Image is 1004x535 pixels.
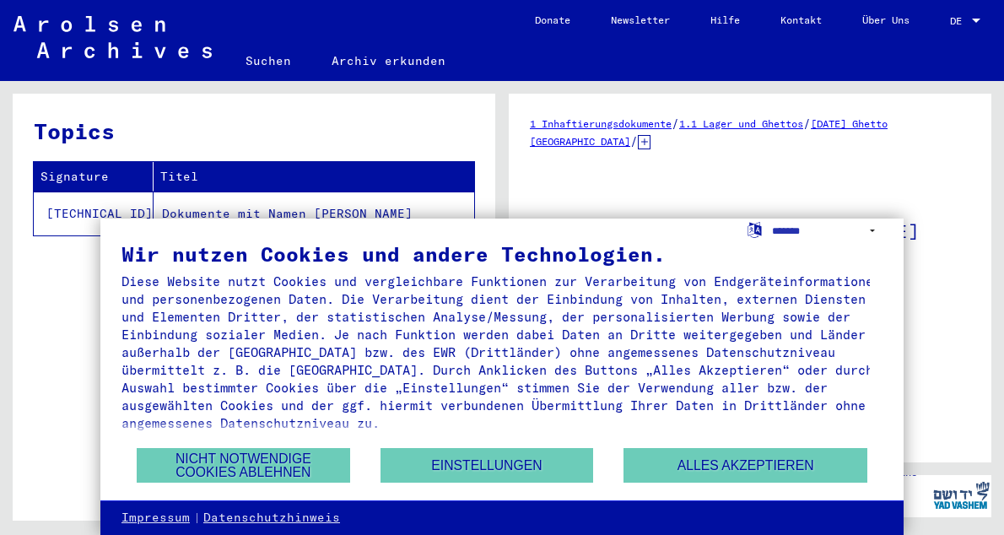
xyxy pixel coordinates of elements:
[746,221,764,237] label: Sprache auswählen
[530,192,970,267] h1: Dokumente mit Namen [PERSON_NAME]
[121,244,883,264] div: Wir nutzen Cookies und andere Technologien.
[137,448,350,483] button: Nicht notwendige Cookies ablehnen
[34,192,154,235] td: [TECHNICAL_ID]
[121,273,883,432] div: Diese Website nutzt Cookies und vergleichbare Funktionen zur Verarbeitung von Endgeräteinformatio...
[154,192,474,235] td: Dokumente mit Namen [PERSON_NAME]
[772,219,883,243] select: Sprache auswählen
[225,41,311,81] a: Suchen
[121,510,190,527] a: Impressum
[679,117,803,130] a: 1.1 Lager und Ghettos
[34,115,473,148] h3: Topics
[930,474,993,516] img: yv_logo.png
[803,116,811,131] span: /
[672,116,679,131] span: /
[154,162,474,192] th: Titel
[311,41,466,81] a: Archiv erkunden
[34,162,154,192] th: Signature
[381,448,594,483] button: Einstellungen
[13,16,212,58] img: Arolsen_neg.svg
[623,448,867,483] button: Alles akzeptieren
[950,15,969,27] span: DE
[203,510,340,527] a: Datenschutzhinweis
[630,133,638,149] span: /
[530,117,672,130] a: 1 Inhaftierungsdokumente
